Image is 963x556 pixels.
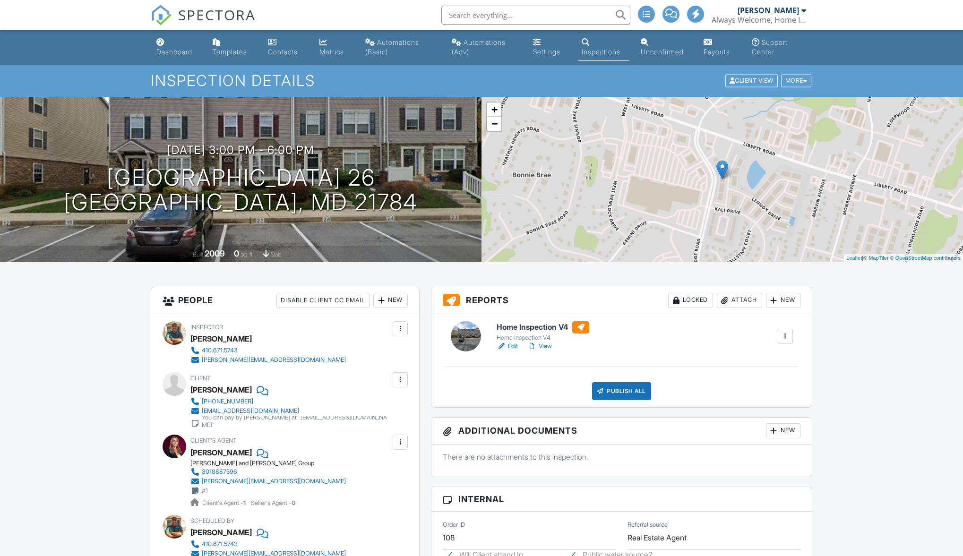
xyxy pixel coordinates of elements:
[190,467,346,477] a: 3018887596
[497,342,518,351] a: Edit
[578,34,629,61] a: Inspections
[497,321,589,334] h6: Home Inspection V4
[431,487,812,512] h3: Internal
[487,117,501,131] a: Zoom out
[529,34,570,61] a: Settings
[151,72,812,89] h1: Inspection Details
[582,48,620,56] div: Inspections
[151,287,419,314] h3: People
[213,48,247,56] div: Templates
[209,34,257,61] a: Templates
[863,255,889,261] a: © MapTiler
[443,521,465,529] label: Order ID
[365,38,419,56] div: Automations (Basic)
[738,6,799,15] div: [PERSON_NAME]
[781,75,812,87] div: More
[178,5,256,25] span: SPECTORA
[190,539,346,549] a: 410.671.5743
[202,347,238,354] div: 410.671.5743
[202,398,253,405] div: [PHONE_NUMBER]
[725,75,778,87] div: Client View
[271,251,281,258] span: slab
[193,251,203,258] span: Built
[724,77,780,84] a: Client View
[264,34,308,61] a: Contacts
[844,254,963,262] div: |
[64,165,418,215] h1: [GEOGRAPHIC_DATA] 26 [GEOGRAPHIC_DATA], MD 21784
[202,540,238,548] div: 410.671.5743
[190,445,252,460] a: [PERSON_NAME]
[890,255,961,261] a: © OpenStreetMap contributors
[637,34,692,61] a: Unconfirmed
[497,321,589,342] a: Home Inspection V4 Home Inspection V4
[452,38,506,56] div: Automations (Adv)
[448,34,522,61] a: Automations (Advanced)
[190,525,252,539] div: [PERSON_NAME]
[373,293,408,308] div: New
[292,499,295,506] strong: 0
[704,48,730,56] div: Payouts
[243,499,246,506] strong: 1
[251,499,295,506] span: Seller's Agent -
[752,38,788,56] div: Support Center
[712,15,806,25] div: Always Welcome, Home Inspections, LLC
[190,324,223,331] span: Inspector
[234,248,239,258] div: 0
[276,293,370,308] div: Disable Client CC Email
[487,103,501,117] a: Zoom in
[443,452,800,462] p: There are no attachments to this inspection.
[190,332,252,346] div: [PERSON_NAME]
[202,356,346,364] div: [PERSON_NAME][EMAIL_ADDRESS][DOMAIN_NAME]
[205,248,225,258] div: 2009
[190,375,211,382] span: Client
[717,293,762,308] div: Attach
[190,355,346,365] a: [PERSON_NAME][EMAIL_ADDRESS][DOMAIN_NAME]
[202,407,299,415] div: [EMAIL_ADDRESS][DOMAIN_NAME]
[202,499,247,506] span: Client's Agent -
[766,423,800,438] div: New
[190,383,252,397] div: [PERSON_NAME]
[151,5,172,26] img: The Best Home Inspection Software - Spectora
[241,251,254,258] span: sq. ft.
[268,48,298,56] div: Contacts
[190,477,346,486] a: [PERSON_NAME][EMAIL_ADDRESS][DOMAIN_NAME]
[641,48,684,56] div: Unconfirmed
[190,397,390,406] a: [PHONE_NUMBER]
[319,48,344,56] div: Metrics
[202,487,208,495] div: #1
[190,517,234,524] span: Scheduled By
[316,34,354,61] a: Metrics
[431,418,812,445] h3: Additional Documents
[748,34,810,61] a: Support Center
[151,13,256,33] a: SPECTORA
[700,34,741,61] a: Payouts
[766,293,800,308] div: New
[156,48,192,56] div: Dashboard
[153,34,201,61] a: Dashboard
[441,6,630,25] input: Search everything...
[527,342,552,351] a: View
[202,468,237,476] div: 3018887596
[202,478,346,485] div: [PERSON_NAME][EMAIL_ADDRESS][DOMAIN_NAME]
[533,48,560,56] div: Settings
[202,414,390,429] div: You can pay by [PERSON_NAME] at "[EMAIL_ADDRESS][DOMAIN_NAME]"
[628,521,668,529] label: Referral source
[497,334,589,342] div: Home Inspection V4
[190,346,346,355] a: 410.671.5743
[167,144,314,156] h3: [DATE] 3:00 pm - 6:00 pm
[190,406,390,416] a: [EMAIL_ADDRESS][DOMAIN_NAME]
[361,34,440,61] a: Automations (Basic)
[190,437,237,444] span: Client's Agent
[668,293,713,308] div: Locked
[592,382,651,400] div: Publish All
[431,287,812,314] h3: Reports
[846,255,862,261] a: Leaflet
[190,460,353,467] div: [PERSON_NAME] and [PERSON_NAME] Group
